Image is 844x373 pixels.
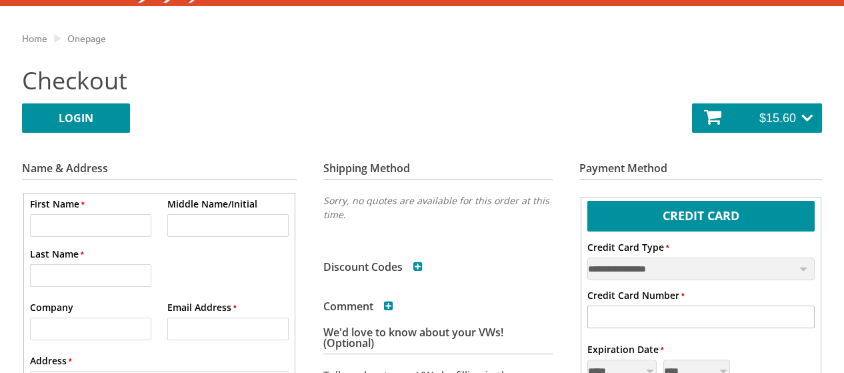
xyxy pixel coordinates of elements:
label: Credit Card [587,201,815,228]
label: Email Address [167,300,237,314]
a: Onepage [67,32,106,44]
h3: Discount Codes [323,262,423,272]
h3: Payment Method [579,163,822,179]
label: Credit Card Number [587,288,685,302]
h3: Shipping Method [323,163,553,179]
h3: Name & Address [22,163,297,179]
a: Home [22,32,47,44]
label: First Name [30,197,85,211]
span: $15.60 [759,111,796,125]
label: Credit Card Type [587,240,669,254]
h3: We'd love to know about your VWs! (Optional) [323,327,553,354]
label: Company [30,300,73,314]
p: Sorry, no quotes are available for this order at this time. [323,194,553,222]
label: Expiration Date [587,342,664,356]
h2: Checkout [22,64,822,97]
h3: Comment [323,301,393,312]
label: Address [30,354,72,368]
label: Last Name [30,247,84,261]
a: LOGIN [22,103,130,133]
label: Middle Name/Initial [167,197,257,211]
